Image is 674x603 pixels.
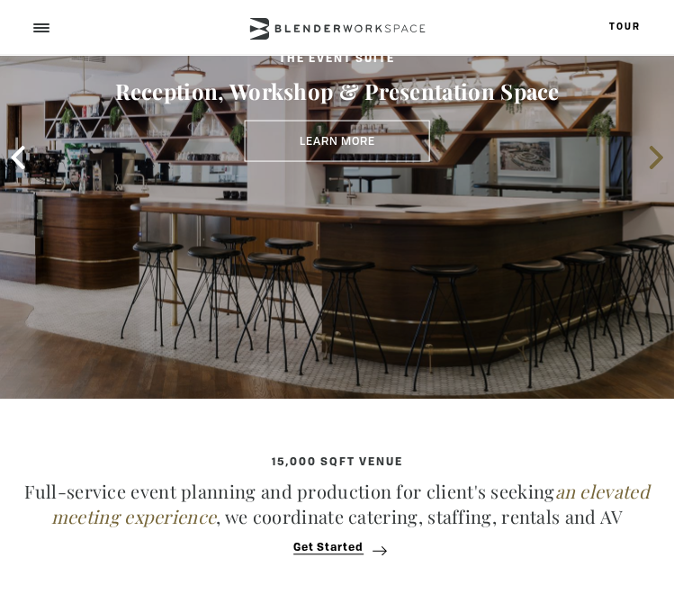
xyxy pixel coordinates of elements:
a: Learn More [245,121,430,162]
button: Get Started [288,542,386,556]
p: Full-service event planning and production for client's seeking , we coordinate catering, staffin... [22,479,652,529]
h2: The Event Suite [13,50,661,67]
span: Get Started [293,543,364,554]
a: Tour [609,22,641,31]
em: an elevated meeting experience [51,479,650,528]
h4: 15,000 sqft venue [18,457,656,470]
h3: Reception, Workshop & Presentation Space [78,76,596,106]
